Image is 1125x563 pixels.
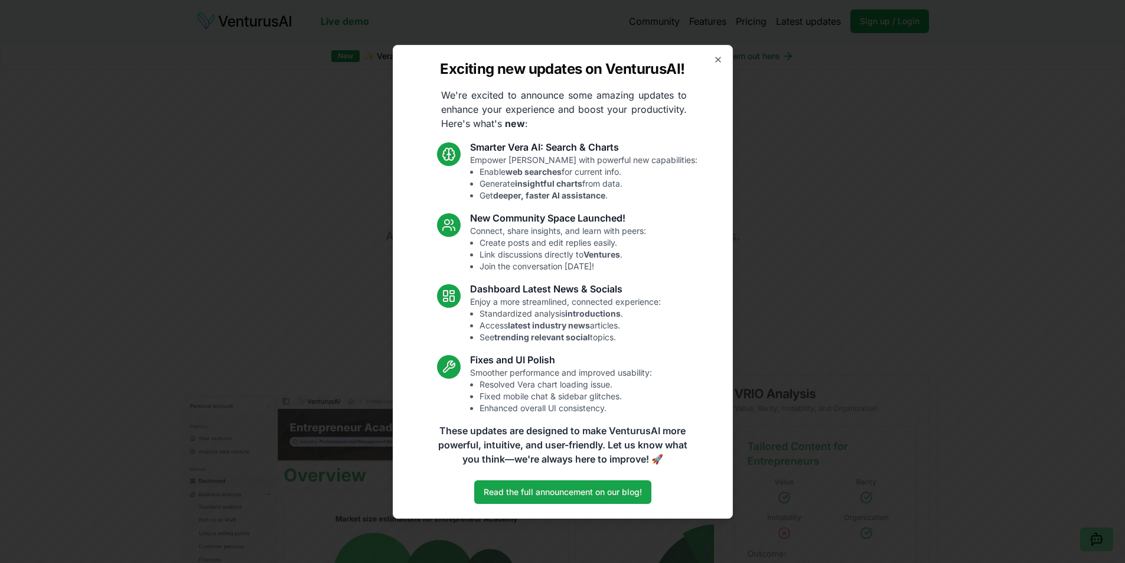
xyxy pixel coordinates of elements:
p: Smoother performance and improved usability: [470,367,652,414]
li: Generate from data. [480,178,697,190]
strong: latest industry news [508,320,590,330]
p: Connect, share insights, and learn with peers: [470,225,646,272]
strong: insightful charts [515,178,582,188]
a: Read the full announcement on our blog! [474,480,651,504]
li: Create posts and edit replies easily. [480,237,646,249]
li: Get . [480,190,697,201]
strong: trending relevant social [494,332,590,342]
h3: Dashboard Latest News & Socials [470,282,661,296]
li: Resolved Vera chart loading issue. [480,379,652,390]
strong: Ventures [583,249,620,259]
strong: web searches [506,167,562,177]
li: Fixed mobile chat & sidebar glitches. [480,390,652,402]
p: Enjoy a more streamlined, connected experience: [470,296,661,343]
p: These updates are designed to make VenturusAI more powerful, intuitive, and user-friendly. Let us... [431,424,695,466]
h3: Fixes and UI Polish [470,353,652,367]
h3: Smarter Vera AI: Search & Charts [470,140,697,154]
p: Empower [PERSON_NAME] with powerful new capabilities: [470,154,697,201]
li: Enhanced overall UI consistency. [480,402,652,414]
strong: introductions [565,308,621,318]
h3: New Community Space Launched! [470,211,646,225]
li: Join the conversation [DATE]! [480,261,646,272]
strong: deeper, faster AI assistance [493,190,605,200]
p: We're excited to announce some amazing updates to enhance your experience and boost your producti... [432,88,696,131]
li: See topics. [480,331,661,343]
li: Standardized analysis . [480,308,661,320]
li: Enable for current info. [480,166,697,178]
h2: Exciting new updates on VenturusAI! [440,60,684,79]
li: Access articles. [480,320,661,331]
strong: new [505,118,525,129]
li: Link discussions directly to . [480,249,646,261]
